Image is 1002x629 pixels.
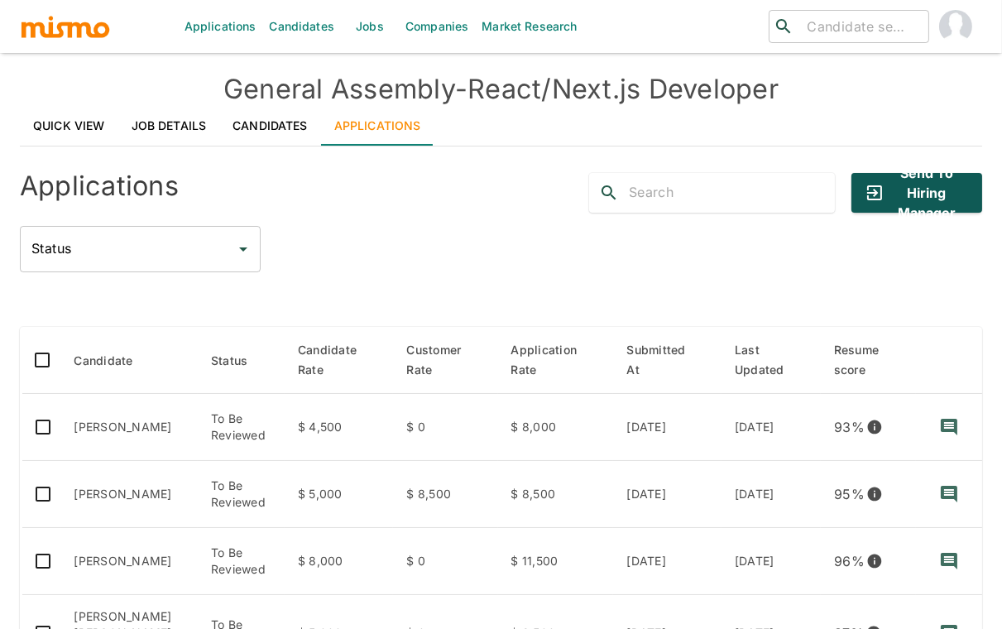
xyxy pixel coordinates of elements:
[722,461,821,528] td: [DATE]
[834,483,865,506] p: 95 %
[61,461,199,528] td: [PERSON_NAME]
[834,550,865,573] p: 96 %
[851,173,982,213] button: Send to Hiring Manager
[589,173,629,213] button: search
[321,106,434,146] a: Applications
[61,528,199,595] td: [PERSON_NAME]
[198,394,285,461] td: To Be Reviewed
[866,419,883,435] svg: View resume score details
[929,474,969,514] button: recent-notes
[626,340,707,380] span: Submitted At
[20,170,179,203] h4: Applications
[20,14,111,39] img: logo
[498,394,614,461] td: $ 8,000
[629,180,835,206] input: Search
[20,73,982,106] h4: General Assembly - React/Next.js Developer
[722,394,821,461] td: [DATE]
[834,340,903,380] span: Resume score
[735,340,808,380] span: Last Updated
[393,461,497,528] td: $ 8,500
[393,394,497,461] td: $ 0
[20,106,118,146] a: Quick View
[232,238,255,261] button: Open
[285,394,393,461] td: $ 4,500
[118,106,220,146] a: Job Details
[613,528,721,595] td: [DATE]
[61,394,199,461] td: [PERSON_NAME]
[722,528,821,595] td: [DATE]
[866,553,883,569] svg: View resume score details
[285,461,393,528] td: $ 5,000
[219,106,321,146] a: Candidates
[929,407,969,447] button: recent-notes
[393,528,497,595] td: $ 0
[285,528,393,595] td: $ 8,000
[211,351,270,371] span: Status
[834,415,865,439] p: 93 %
[74,351,155,371] span: Candidate
[929,541,969,581] button: recent-notes
[498,461,614,528] td: $ 8,500
[498,528,614,595] td: $ 11,500
[298,340,380,380] span: Candidate Rate
[511,340,601,380] span: Application Rate
[198,461,285,528] td: To Be Reviewed
[800,15,922,38] input: Candidate search
[406,340,484,380] span: Customer Rate
[613,394,721,461] td: [DATE]
[866,486,883,502] svg: View resume score details
[613,461,721,528] td: [DATE]
[939,10,972,43] img: Carmen Vilachá
[198,528,285,595] td: To Be Reviewed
